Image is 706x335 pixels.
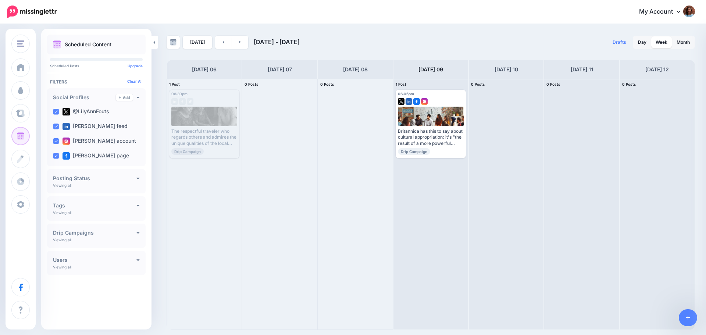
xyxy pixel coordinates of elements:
a: Day [634,36,651,48]
a: Upgrade [128,64,143,68]
img: Missinglettr [7,6,57,18]
span: 1 Post [396,82,406,86]
a: Clear All [127,79,143,83]
img: facebook-square.png [63,152,70,160]
label: [PERSON_NAME] page [63,152,129,160]
p: Viewing all [53,210,71,215]
img: instagram-square.png [421,98,428,105]
h4: Drip Campaigns [53,230,136,235]
h4: Posting Status [53,176,136,181]
p: Scheduled Posts [50,64,143,68]
h4: [DATE] 06 [192,65,217,74]
img: twitter-square.png [63,108,70,115]
span: Drafts [613,40,626,44]
a: Add [116,94,133,101]
span: 08:30pm [171,92,188,96]
img: facebook-grey-square.png [179,98,186,105]
p: Viewing all [53,265,71,269]
h4: [DATE] 08 [343,65,368,74]
p: Viewing all [53,183,71,188]
h4: [DATE] 07 [268,65,292,74]
img: twitter-square.png [398,98,404,105]
a: [DATE] [183,36,212,49]
h4: [DATE] 09 [418,65,443,74]
span: 0 Posts [622,82,636,86]
img: linkedin-square.png [406,98,412,105]
a: My Account [632,3,695,21]
span: 06:05pm [398,92,414,96]
span: 0 Posts [471,82,485,86]
img: calendar-grey-darker.png [170,39,176,46]
img: menu.png [17,40,24,47]
span: [DATE] - [DATE] [254,38,300,46]
span: 0 Posts [245,82,258,86]
div: Britannica has this to say about cultural appropriation: it's “the result of a more powerful pers... [398,128,464,146]
p: Viewing all [53,238,71,242]
a: Drafts [608,36,631,49]
span: 0 Posts [546,82,560,86]
img: calendar.png [53,40,61,49]
h4: Filters [50,79,143,85]
img: linkedin-grey-square.png [171,98,178,105]
img: facebook-square.png [413,98,420,105]
h4: [DATE] 10 [495,65,518,74]
span: 0 Posts [320,82,334,86]
a: Week [651,36,672,48]
span: Drip Campaign [171,148,204,155]
label: @LilyAnnFouts [63,108,109,115]
span: Drip Campaign [398,148,430,155]
span: 1 Post [169,82,180,86]
a: Month [672,36,694,48]
img: twitter-grey-square.png [187,98,193,105]
h4: Social Profiles [53,95,116,100]
h4: [DATE] 11 [571,65,593,74]
img: linkedin-square.png [63,123,70,130]
h4: [DATE] 12 [645,65,669,74]
h4: Tags [53,203,136,208]
label: [PERSON_NAME] feed [63,123,128,130]
h4: Users [53,257,136,263]
p: Scheduled Content [65,42,111,47]
label: [PERSON_NAME] account [63,138,136,145]
div: The respectful traveler who regards others and admires the unique qualities of the local cultures... [171,128,237,146]
img: instagram-square.png [63,138,70,145]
